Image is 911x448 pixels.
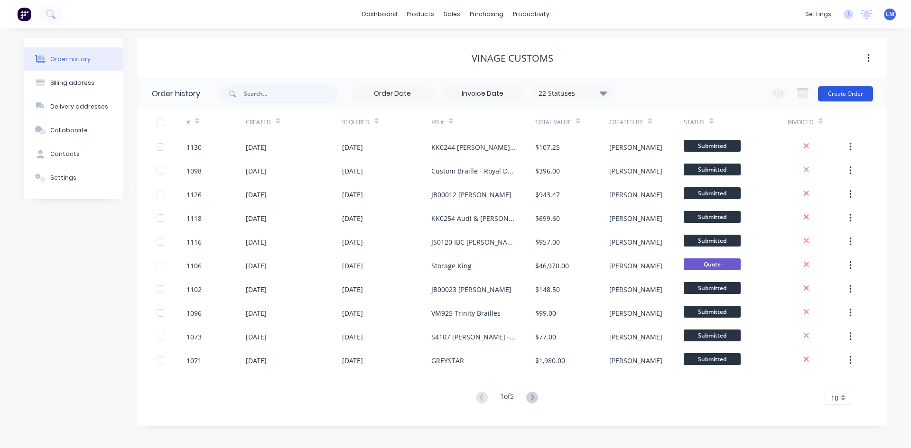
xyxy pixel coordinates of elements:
[244,84,338,103] input: Search...
[684,282,741,294] span: Submitted
[684,329,741,341] span: Submitted
[24,71,123,95] button: Billing address
[684,235,741,247] span: Submitted
[443,87,522,101] input: Invoice Date
[152,88,200,100] div: Order history
[342,109,431,135] div: Required
[535,237,560,247] div: $957.00
[186,166,202,176] div: 1098
[342,308,363,318] div: [DATE]
[609,118,643,127] div: Created By
[609,284,662,294] div: [PERSON_NAME]
[500,391,514,405] div: 1 of 5
[186,237,202,247] div: 1116
[342,190,363,200] div: [DATE]
[684,211,741,223] span: Submitted
[357,7,402,21] a: dashboard
[535,213,560,223] div: $699.60
[609,166,662,176] div: [PERSON_NAME]
[535,261,569,271] div: $46,970.00
[431,109,535,135] div: PO #
[186,284,202,294] div: 1102
[186,213,202,223] div: 1118
[342,118,370,127] div: Required
[246,213,267,223] div: [DATE]
[50,150,80,158] div: Contacts
[609,308,662,318] div: [PERSON_NAME]
[684,306,741,318] span: Submitted
[609,237,662,247] div: [PERSON_NAME]
[609,356,662,366] div: [PERSON_NAME]
[535,284,560,294] div: $148.50
[342,332,363,342] div: [DATE]
[684,140,741,152] span: Submitted
[431,332,516,342] div: S4107 [PERSON_NAME] - Office Names
[186,109,246,135] div: #
[472,53,553,64] div: Vinage Customs
[50,174,76,182] div: Settings
[246,237,267,247] div: [DATE]
[535,308,556,318] div: $99.00
[684,109,788,135] div: Status
[246,332,267,342] div: [DATE]
[533,88,613,99] div: 22 Statuses
[684,118,705,127] div: Status
[342,213,363,223] div: [DATE]
[24,119,123,142] button: Collaborate
[609,213,662,223] div: [PERSON_NAME]
[465,7,508,21] div: purchasing
[246,118,271,127] div: Created
[342,166,363,176] div: [DATE]
[342,356,363,366] div: [DATE]
[342,237,363,247] div: [DATE]
[508,7,554,21] div: productivity
[684,187,741,199] span: Submitted
[431,356,464,366] div: GREYSTAR
[684,258,741,270] span: Quote
[186,142,202,152] div: 1130
[684,353,741,365] span: Submitted
[246,142,267,152] div: [DATE]
[186,261,202,271] div: 1106
[186,356,202,366] div: 1071
[788,118,814,127] div: Invoiced
[684,164,741,175] span: Submitted
[186,332,202,342] div: 1073
[246,308,267,318] div: [DATE]
[431,308,501,318] div: VM925 Trinity Brailles
[402,7,439,21] div: products
[50,79,94,87] div: Billing address
[431,261,472,271] div: Storage King
[353,87,432,101] input: Order Date
[439,7,465,21] div: sales
[342,261,363,271] div: [DATE]
[535,356,565,366] div: $1,980.00
[17,7,31,21] img: Factory
[609,332,662,342] div: [PERSON_NAME]
[609,261,662,271] div: [PERSON_NAME]
[535,109,609,135] div: Total Value
[535,166,560,176] div: $396.00
[788,109,847,135] div: Invoiced
[246,166,267,176] div: [DATE]
[186,308,202,318] div: 1096
[50,102,108,111] div: Delivery addresses
[535,118,571,127] div: Total Value
[609,109,683,135] div: Created By
[431,213,516,223] div: KK0254 Audi & [PERSON_NAME] Brailles
[246,190,267,200] div: [DATE]
[886,10,894,18] span: LM
[342,284,363,294] div: [DATE]
[535,142,560,152] div: $107.25
[50,55,91,64] div: Order history
[50,126,88,135] div: Collaborate
[609,190,662,200] div: [PERSON_NAME]
[818,86,873,101] button: Create Order
[431,284,511,294] div: JB00023 [PERSON_NAME]
[24,47,123,71] button: Order history
[831,393,838,403] span: 10
[186,190,202,200] div: 1126
[431,142,516,152] div: KK0244 [PERSON_NAME] St
[24,95,123,119] button: Delivery addresses
[246,356,267,366] div: [DATE]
